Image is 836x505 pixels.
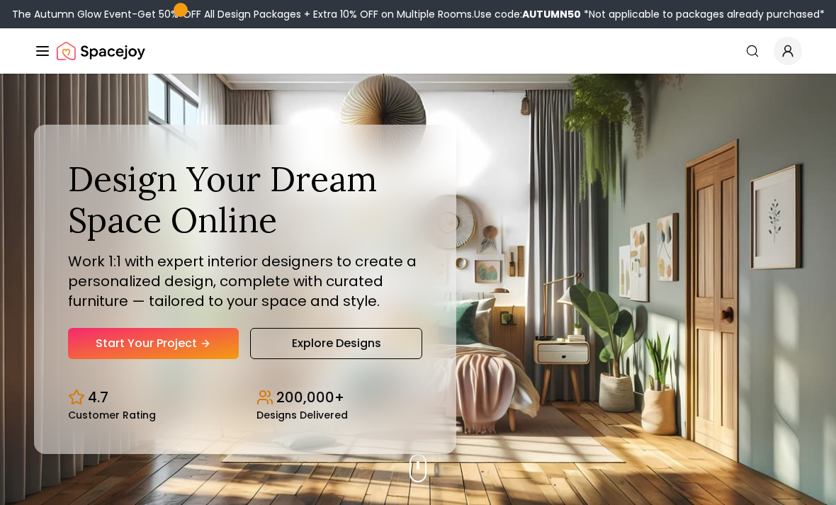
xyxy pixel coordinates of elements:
[250,328,422,359] a: Explore Designs
[581,7,825,21] span: *Not applicable to packages already purchased*
[68,328,239,359] a: Start Your Project
[68,376,422,420] div: Design stats
[88,387,108,407] p: 4.7
[522,7,581,21] b: AUTUMN50
[68,159,422,240] h1: Design Your Dream Space Online
[256,410,348,420] small: Designs Delivered
[57,37,145,65] a: Spacejoy
[68,410,156,420] small: Customer Rating
[276,387,344,407] p: 200,000+
[474,7,581,21] span: Use code:
[34,28,802,74] nav: Global
[68,251,422,311] p: Work 1:1 with expert interior designers to create a personalized design, complete with curated fu...
[12,7,825,21] div: The Autumn Glow Event-Get 50% OFF All Design Packages + Extra 10% OFF on Multiple Rooms.
[57,37,145,65] img: Spacejoy Logo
